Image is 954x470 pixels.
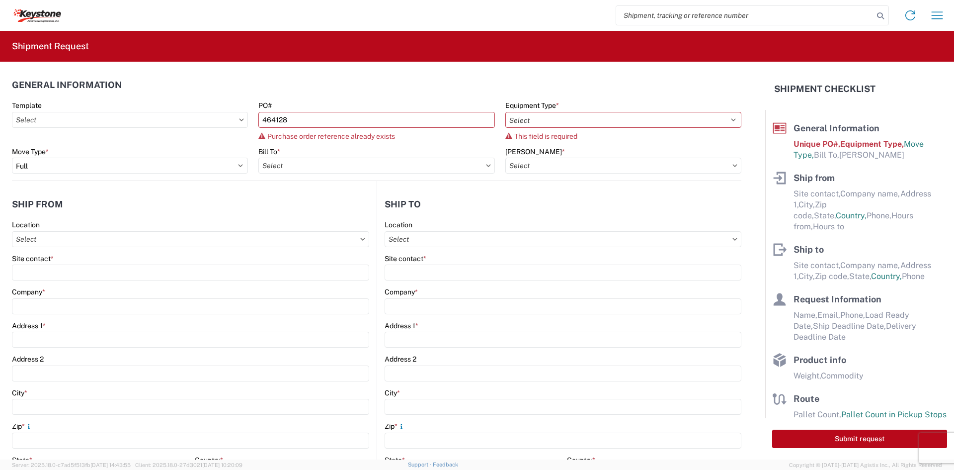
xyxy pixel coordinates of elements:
[772,430,947,448] button: Submit request
[12,422,33,431] label: Zip
[12,101,42,110] label: Template
[12,456,32,465] label: State
[867,211,891,220] span: Phone,
[815,272,849,281] span: Zip code,
[505,147,565,156] label: [PERSON_NAME]
[135,462,242,468] span: Client: 2025.18.0-27d3021
[839,150,904,160] span: [PERSON_NAME]
[798,200,815,209] span: City,
[385,220,412,229] label: Location
[794,294,881,304] span: Request Information
[567,456,595,465] label: Country
[794,261,840,270] span: Site contact,
[258,147,280,156] label: Bill To
[12,388,27,397] label: City
[385,456,405,465] label: State
[12,287,45,296] label: Company
[12,80,122,90] h2: General Information
[794,244,824,255] span: Ship to
[616,6,874,25] input: Shipment, tracking or reference number
[505,101,559,110] label: Equipment Type
[813,222,844,231] span: Hours to
[12,40,89,52] h2: Shipment Request
[789,461,942,470] span: Copyright © [DATE]-[DATE] Agistix Inc., All Rights Reserved
[385,422,405,431] label: Zip
[258,101,272,110] label: PO#
[258,158,494,174] input: Select
[385,231,741,247] input: Select
[794,393,819,404] span: Route
[794,123,879,133] span: General Information
[408,462,433,468] a: Support
[12,462,131,468] span: Server: 2025.18.0-c7ad5f513fb
[813,321,886,331] span: Ship Deadline Date,
[814,150,839,160] span: Bill To,
[12,355,44,364] label: Address 2
[821,371,864,380] span: Commodity
[90,462,131,468] span: [DATE] 14:43:55
[902,272,925,281] span: Phone
[385,254,426,263] label: Site contact
[202,462,242,468] span: [DATE] 10:20:09
[794,173,835,183] span: Ship from
[794,310,817,320] span: Name,
[267,132,395,140] span: Purchase order reference already exists
[12,199,63,209] h2: Ship from
[12,147,49,156] label: Move Type
[195,456,223,465] label: Country
[385,287,418,296] label: Company
[794,371,821,380] span: Weight,
[514,132,577,140] span: This field is required
[840,189,900,198] span: Company name,
[12,220,40,229] label: Location
[385,388,400,397] label: City
[794,410,841,419] span: Pallet Count,
[385,321,418,330] label: Address 1
[840,310,865,320] span: Phone,
[871,272,902,281] span: Country,
[840,261,900,270] span: Company name,
[849,272,871,281] span: State,
[12,112,248,128] input: Select
[385,199,421,209] h2: Ship to
[836,211,867,220] span: Country,
[817,310,840,320] span: Email,
[794,355,846,365] span: Product info
[433,462,458,468] a: Feedback
[12,231,369,247] input: Select
[798,272,815,281] span: City,
[385,355,416,364] label: Address 2
[12,254,54,263] label: Site contact
[505,158,741,174] input: Select
[794,189,840,198] span: Site contact,
[814,211,836,220] span: State,
[840,139,904,149] span: Equipment Type,
[12,321,46,330] label: Address 1
[794,410,947,430] span: Pallet Count in Pickup Stops equals Pallet Count in delivery stops
[794,139,840,149] span: Unique PO#,
[774,83,875,95] h2: Shipment Checklist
